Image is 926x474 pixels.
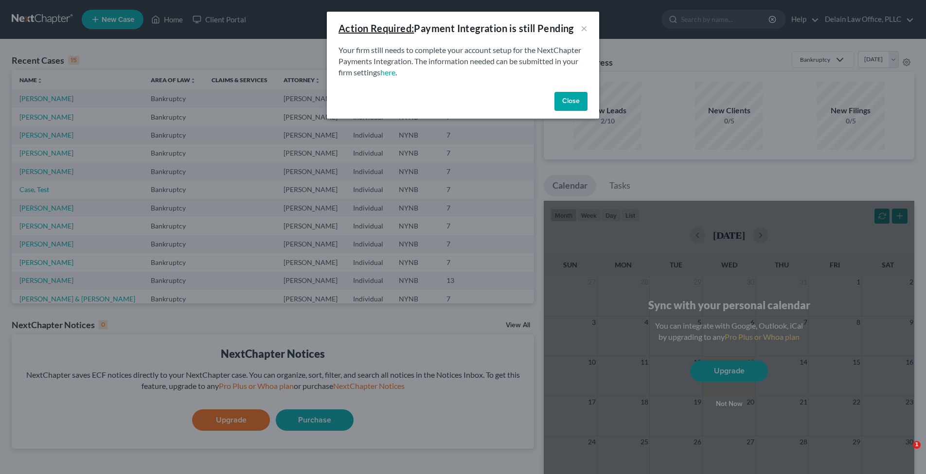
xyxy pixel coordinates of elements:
[554,92,588,111] button: Close
[338,45,588,78] p: Your firm still needs to complete your account setup for the NextChapter Payments Integration. Th...
[338,22,414,34] u: Action Required:
[380,68,395,77] a: here
[338,21,574,35] div: Payment Integration is still Pending
[893,441,916,464] iframe: Intercom live chat
[913,441,921,449] span: 1
[581,22,588,34] button: ×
